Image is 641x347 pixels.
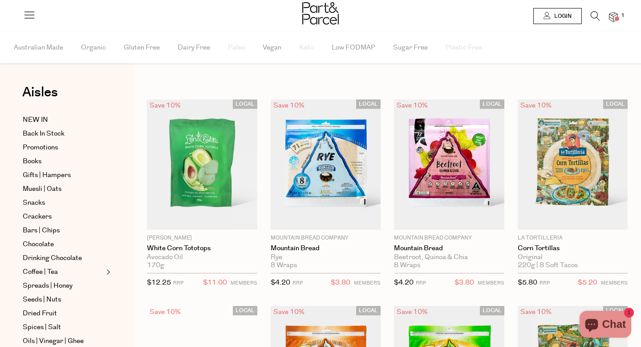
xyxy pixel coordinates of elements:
a: White Corn Tototops [147,244,257,252]
div: Save 10% [147,306,183,318]
span: Plastic Free [446,32,482,63]
span: Books [23,156,41,167]
button: Expand/Collapse Coffee | Tea [104,267,110,277]
span: Organic [81,32,106,63]
span: Dried Fruit [23,308,57,319]
span: NEW IN [23,115,48,125]
span: Muesli | Oats [23,184,61,194]
div: Avocado Oil [147,253,257,261]
img: Part&Parcel [302,2,339,25]
a: Coffee | Tea [23,267,104,277]
span: Login [552,12,572,20]
span: Crackers [23,211,52,222]
span: $3.80 [454,277,474,289]
a: Crackers [23,211,104,222]
span: Coffee | Tea [23,267,58,277]
img: White Corn Tototops [147,99,257,230]
span: 8 Wraps [394,261,420,269]
div: Save 10% [147,99,183,112]
span: LOCAL [233,306,257,315]
span: Gifts | Hampers [23,170,71,181]
span: Australian Made [14,32,63,63]
span: 1 [619,12,627,20]
a: Spices | Salt [23,322,104,333]
span: Promotions [23,142,58,153]
span: $5.20 [578,277,597,289]
span: 170g [147,261,164,269]
span: Low FODMAP [332,32,375,63]
img: Mountain Bread [271,99,381,230]
span: $4.20 [271,278,290,287]
a: Mountain Bread [394,244,504,252]
span: Drinking Chocolate [23,253,82,264]
a: Mountain Bread [271,244,381,252]
p: Mountain Bread Company [394,234,504,242]
span: LOCAL [356,99,381,109]
a: Dried Fruit [23,308,104,319]
span: 220g | 8 Soft Tacos [518,261,578,269]
a: Oils | Vinegar | Ghee [23,336,104,347]
p: La Tortilleria [518,234,628,242]
inbox-online-store-chat: Shopify online store chat [577,311,634,340]
span: 8 Wraps [271,261,297,269]
span: Spreads | Honey [23,281,73,291]
div: Original [518,253,628,261]
a: Drinking Chocolate [23,253,104,264]
div: Save 10% [394,99,430,112]
div: Save 10% [518,99,554,112]
a: Aisles [22,86,58,108]
a: Bars | Chips [23,225,104,236]
small: RRP [416,280,426,286]
span: LOCAL [480,99,504,109]
span: $12.25 [147,278,171,287]
small: MEMBERS [354,280,381,286]
span: Back In Stock [23,128,65,139]
span: $3.80 [331,277,350,289]
a: Snacks [23,198,104,208]
span: Aisles [22,83,58,102]
small: RRP [292,280,303,286]
a: Login [533,8,582,24]
small: MEMBERS [231,280,257,286]
span: LOCAL [480,306,504,315]
div: Beetroot, Quinoa & Chia [394,253,504,261]
small: RRP [540,280,550,286]
a: NEW IN [23,115,104,125]
span: $11.00 [203,277,227,289]
a: Spreads | Honey [23,281,104,291]
span: Chocolate [23,239,54,250]
a: Corn Tortillas [518,244,628,252]
span: Oils | Vinegar | Ghee [23,336,84,347]
div: Save 10% [394,306,430,318]
small: MEMBERS [478,280,504,286]
p: Mountain Bread Company [271,234,381,242]
span: Bars | Chips [23,225,60,236]
div: Save 10% [518,306,554,318]
span: Gluten Free [124,32,160,63]
span: LOCAL [356,306,381,315]
a: Chocolate [23,239,104,250]
div: Save 10% [271,99,307,112]
span: $5.80 [518,278,537,287]
a: 1 [609,12,618,21]
span: Seeds | Nuts [23,294,61,305]
small: MEMBERS [601,280,628,286]
a: Books [23,156,104,167]
a: Promotions [23,142,104,153]
span: LOCAL [603,306,628,315]
span: LOCAL [603,99,628,109]
span: Vegan [263,32,281,63]
small: RRP [173,280,183,286]
a: Seeds | Nuts [23,294,104,305]
span: $4.20 [394,278,414,287]
span: Keto [299,32,314,63]
a: Gifts | Hampers [23,170,104,181]
a: Back In Stock [23,128,104,139]
img: Mountain Bread [394,99,504,230]
div: Save 10% [271,306,307,318]
div: Rye [271,253,381,261]
span: Snacks [23,198,45,208]
p: [PERSON_NAME] [147,234,257,242]
span: Spices | Salt [23,322,61,333]
img: Corn Tortillas [518,99,628,230]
